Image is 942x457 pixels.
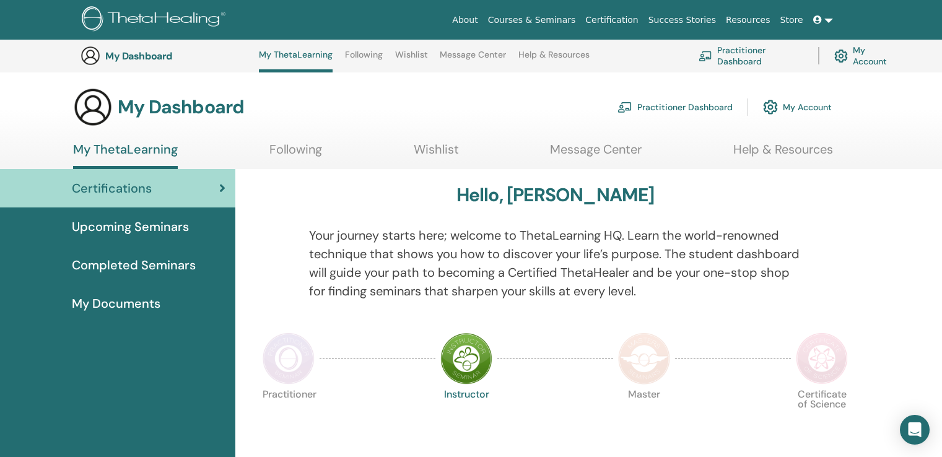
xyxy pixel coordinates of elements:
a: My Account [834,42,897,69]
a: My ThetaLearning [73,142,178,169]
p: Certificate of Science [796,390,848,442]
img: Certificate of Science [796,333,848,385]
a: Wishlist [395,50,428,69]
img: Practitioner [263,333,315,385]
a: My ThetaLearning [259,50,333,72]
h3: Hello, [PERSON_NAME] [456,184,655,206]
img: generic-user-icon.jpg [73,87,113,127]
a: Practitioner Dashboard [699,42,803,69]
img: cog.svg [834,46,848,66]
a: Help & Resources [733,142,833,166]
h3: My Dashboard [118,96,244,118]
a: Message Center [440,50,506,69]
img: Master [618,333,670,385]
a: Resources [721,9,775,32]
img: chalkboard-teacher.svg [617,102,632,113]
img: Instructor [440,333,492,385]
h3: My Dashboard [105,50,229,62]
span: Upcoming Seminars [72,217,189,236]
img: logo.png [82,6,230,34]
a: Following [345,50,383,69]
a: About [447,9,482,32]
span: Certifications [72,179,152,198]
span: Completed Seminars [72,256,196,274]
a: Store [775,9,808,32]
img: chalkboard-teacher.svg [699,51,712,61]
div: Open Intercom Messenger [900,415,930,445]
p: Your journey starts here; welcome to ThetaLearning HQ. Learn the world-renowned technique that sh... [309,226,802,300]
p: Instructor [440,390,492,442]
a: Courses & Seminars [483,9,581,32]
a: Wishlist [414,142,459,166]
img: cog.svg [763,97,778,118]
a: Practitioner Dashboard [617,94,733,121]
a: My Account [763,94,832,121]
a: Help & Resources [518,50,590,69]
p: Master [618,390,670,442]
a: Following [269,142,322,166]
p: Practitioner [263,390,315,442]
a: Message Center [550,142,642,166]
span: My Documents [72,294,160,313]
a: Certification [580,9,643,32]
img: generic-user-icon.jpg [81,46,100,66]
a: Success Stories [643,9,721,32]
